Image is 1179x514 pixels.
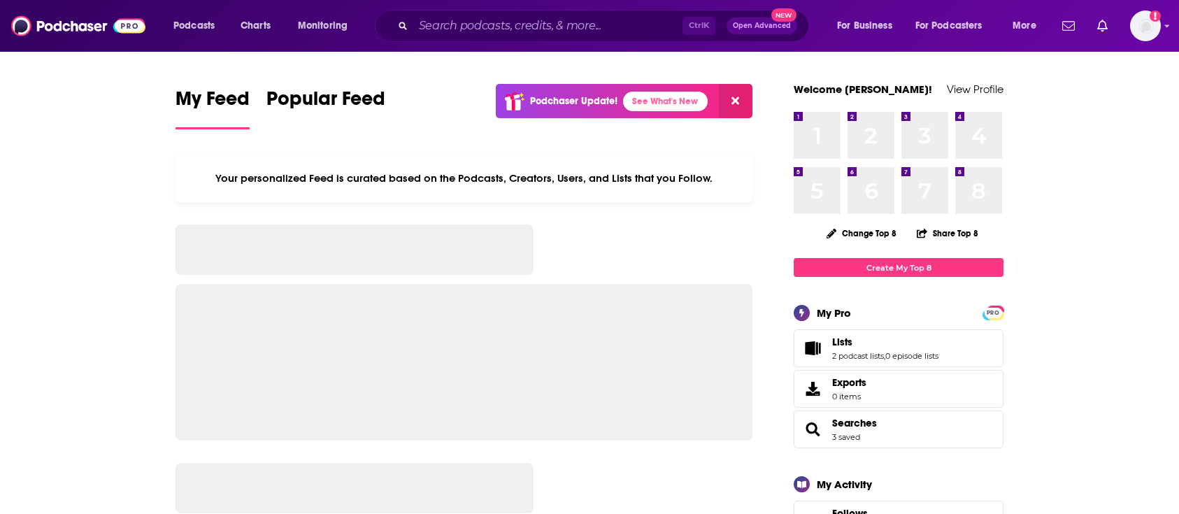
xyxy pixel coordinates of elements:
button: open menu [164,15,233,37]
a: Exports [794,370,1003,408]
img: Podchaser - Follow, Share and Rate Podcasts [11,13,145,39]
span: Lists [832,336,852,348]
span: Lists [794,329,1003,367]
div: Search podcasts, credits, & more... [388,10,822,42]
span: Charts [241,16,271,36]
span: More [1013,16,1036,36]
a: 3 saved [832,432,860,442]
a: Searches [832,417,877,429]
button: Share Top 8 [916,220,979,247]
span: , [884,351,885,361]
input: Search podcasts, credits, & more... [413,15,683,37]
a: Popular Feed [266,87,385,129]
div: My Activity [817,478,872,491]
button: Change Top 8 [818,224,905,242]
a: View Profile [947,83,1003,96]
p: Podchaser Update! [530,95,617,107]
span: Logged in as WPubPR1 [1130,10,1161,41]
img: User Profile [1130,10,1161,41]
button: Show profile menu [1130,10,1161,41]
button: open menu [288,15,366,37]
span: 0 items [832,392,866,401]
span: Exports [799,379,827,399]
span: Searches [794,411,1003,448]
span: New [771,8,796,22]
span: For Business [837,16,892,36]
a: Show notifications dropdown [1092,14,1113,38]
a: My Feed [176,87,250,129]
a: 2 podcast lists [832,351,884,361]
span: For Podcasters [915,16,982,36]
a: See What's New [623,92,708,111]
a: Charts [231,15,279,37]
span: My Feed [176,87,250,119]
span: PRO [985,308,1001,318]
span: Exports [832,376,866,389]
span: Open Advanced [733,22,791,29]
div: My Pro [817,306,851,320]
a: Create My Top 8 [794,258,1003,277]
span: Monitoring [298,16,348,36]
a: Lists [799,338,827,358]
a: Lists [832,336,938,348]
button: open menu [1003,15,1054,37]
span: Podcasts [173,16,215,36]
button: open menu [906,15,1003,37]
a: Welcome [PERSON_NAME]! [794,83,932,96]
a: Show notifications dropdown [1057,14,1080,38]
div: Your personalized Feed is curated based on the Podcasts, Creators, Users, and Lists that you Follow. [176,155,752,202]
span: Popular Feed [266,87,385,119]
button: open menu [827,15,910,37]
a: Searches [799,420,827,439]
span: Ctrl K [683,17,715,35]
a: 0 episode lists [885,351,938,361]
a: PRO [985,307,1001,317]
svg: Add a profile image [1150,10,1161,22]
button: Open AdvancedNew [727,17,797,34]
